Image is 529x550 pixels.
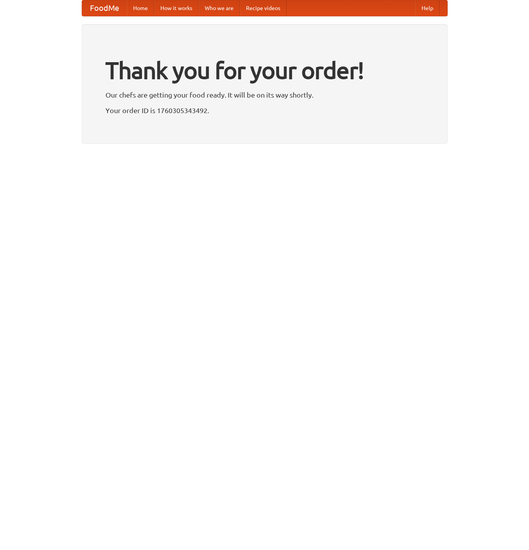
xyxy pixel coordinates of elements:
p: Your order ID is 1760305343492. [105,105,424,116]
a: Who we are [199,0,240,16]
a: Recipe videos [240,0,286,16]
a: Help [415,0,439,16]
a: Home [127,0,154,16]
a: FoodMe [82,0,127,16]
p: Our chefs are getting your food ready. It will be on its way shortly. [105,89,424,101]
a: How it works [154,0,199,16]
h1: Thank you for your order! [105,52,424,89]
